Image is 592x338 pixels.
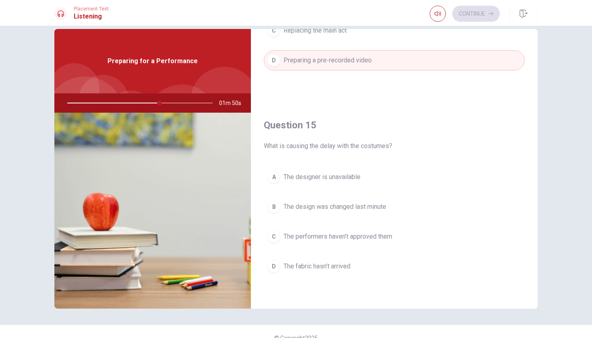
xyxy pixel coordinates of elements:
span: Replacing the main act [284,26,347,35]
div: B [267,200,280,213]
button: AThe designer is unavailable [264,167,525,187]
button: CThe performers haven’t approved them [264,227,525,247]
div: D [267,260,280,273]
button: CReplacing the main act [264,21,525,41]
div: D [267,54,280,67]
span: The designer is unavailable [284,172,360,182]
button: DThe fabric hasn’t arrived [264,256,525,276]
button: DPreparing a pre-recorded video [264,50,525,70]
div: C [267,230,280,243]
span: Preparing a pre-recorded video [284,56,372,65]
span: Placement Test [74,6,109,12]
button: BThe design was changed last minute [264,197,525,217]
span: The performers haven’t approved them [284,232,392,241]
span: Preparing for a Performance [108,56,198,66]
div: C [267,24,280,37]
img: Preparing for a Performance [54,113,251,309]
h1: Listening [74,12,109,21]
span: The fabric hasn’t arrived [284,262,350,271]
span: What is causing the delay with the costumes? [264,141,525,151]
span: The design was changed last minute [284,202,386,212]
span: 01m 50s [219,93,248,113]
div: A [267,171,280,183]
h4: Question 15 [264,119,525,132]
